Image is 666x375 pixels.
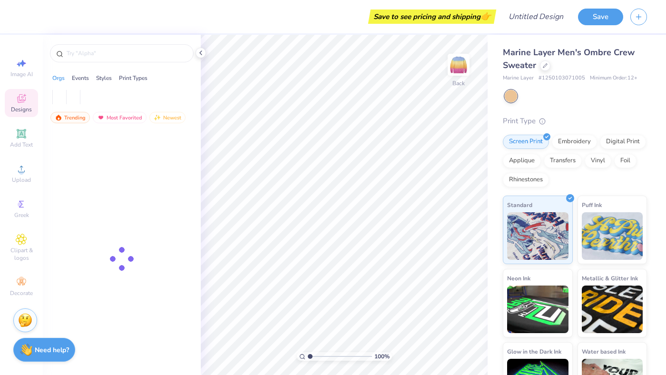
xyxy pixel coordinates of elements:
[371,10,494,24] div: Save to see pricing and shipping
[578,9,623,25] button: Save
[503,135,549,149] div: Screen Print
[503,74,534,82] span: Marine Layer
[582,200,602,210] span: Puff Ink
[374,352,390,361] span: 100 %
[154,114,161,121] img: Newest.gif
[539,74,585,82] span: # 1250103071005
[614,154,637,168] div: Foil
[452,79,465,88] div: Back
[5,247,38,262] span: Clipart & logos
[507,346,561,356] span: Glow in the Dark Ink
[585,154,611,168] div: Vinyl
[93,112,147,123] div: Most Favorited
[11,106,32,113] span: Designs
[35,345,69,355] strong: Need help?
[14,211,29,219] span: Greek
[552,135,597,149] div: Embroidery
[55,114,62,121] img: trending.gif
[149,112,186,123] div: Newest
[10,289,33,297] span: Decorate
[544,154,582,168] div: Transfers
[503,173,549,187] div: Rhinestones
[10,70,33,78] span: Image AI
[590,74,637,82] span: Minimum Order: 12 +
[503,47,635,71] span: Marine Layer Men's Ombre Crew Sweater
[600,135,646,149] div: Digital Print
[10,141,33,148] span: Add Text
[52,74,65,82] div: Orgs
[503,154,541,168] div: Applique
[507,286,568,333] img: Neon Ink
[449,55,468,74] img: Back
[72,74,89,82] div: Events
[507,273,530,283] span: Neon Ink
[50,112,90,123] div: Trending
[96,74,112,82] div: Styles
[507,200,532,210] span: Standard
[480,10,491,22] span: 👉
[66,49,187,58] input: Try "Alpha"
[12,176,31,184] span: Upload
[501,7,571,26] input: Untitled Design
[507,212,568,260] img: Standard
[119,74,147,82] div: Print Types
[582,346,626,356] span: Water based Ink
[97,114,105,121] img: most_fav.gif
[582,212,643,260] img: Puff Ink
[503,116,647,127] div: Print Type
[582,273,638,283] span: Metallic & Glitter Ink
[582,286,643,333] img: Metallic & Glitter Ink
